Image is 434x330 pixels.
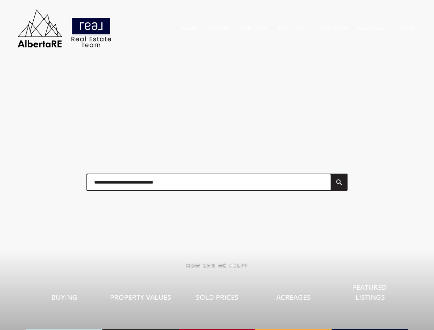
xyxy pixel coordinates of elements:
[179,268,255,330] a: Sold Prices
[276,293,311,302] span: Acreages
[110,293,171,302] span: Property Values
[332,258,408,330] a: Featured Listings
[26,268,102,330] a: Buying
[51,293,77,302] span: Buying
[238,25,267,32] a: Sold Data
[196,293,238,302] span: Sold Prices
[181,25,197,32] a: Home
[353,283,387,302] span: Featured Listings
[102,268,179,330] a: Property Values
[255,268,332,330] a: Acreages
[398,25,416,32] a: Log In
[298,25,310,32] a: Sell
[277,25,288,32] a: Buy
[207,25,227,32] a: Search
[13,7,116,50] img: AlbertaRE Real Estate Team | Real Broker
[358,25,387,32] a: Mortgage
[320,25,347,32] a: Our Team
